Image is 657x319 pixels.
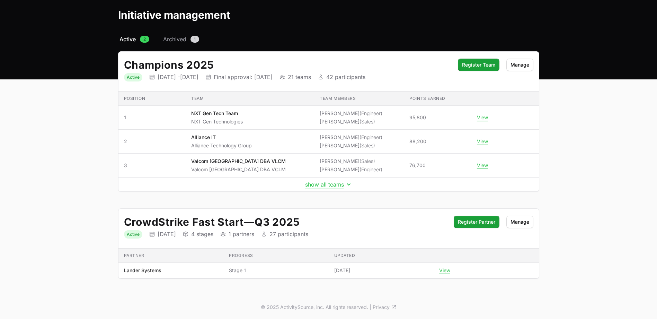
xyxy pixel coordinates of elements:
[124,59,451,71] h2: Champions 2025
[477,138,488,145] button: View
[373,304,397,311] a: Privacy
[320,110,382,117] li: [PERSON_NAME]
[124,216,447,228] h2: CrowdStrike Fast Start Q3 2025
[320,166,382,173] li: [PERSON_NAME]
[214,74,273,80] p: Final approval: [DATE]
[320,158,382,165] li: [PERSON_NAME]
[359,143,375,148] span: (Sales)
[458,59,499,71] button: Register Team
[229,267,323,274] span: Stage 1
[118,208,539,279] div: Initiative details
[404,92,471,106] th: Points earned
[124,138,180,145] span: 2
[506,59,533,71] button: Manage
[223,249,329,263] th: Progress
[191,166,286,173] p: Valcom [GEOGRAPHIC_DATA] DBA VCLM
[462,61,495,69] span: Register Team
[359,166,382,172] span: (Engineer)
[320,142,382,149] li: [PERSON_NAME]
[370,304,371,311] span: |
[326,74,365,80] p: 42 participants
[158,231,176,238] p: [DATE]
[510,61,529,69] span: Manage
[359,134,382,140] span: (Engineer)
[124,162,180,169] span: 3
[409,114,426,121] span: 95,800
[191,231,213,238] p: 4 stages
[163,35,186,43] span: Archived
[190,36,199,43] span: 1
[314,92,404,106] th: Team members
[191,134,252,141] p: Alliance IT
[409,162,426,169] span: 76,700
[118,9,230,21] h1: Initiative management
[244,216,255,228] span: —
[329,249,434,263] th: Updated
[510,218,529,226] span: Manage
[118,35,539,43] nav: Initiative activity log navigation
[458,218,495,226] span: Register Partner
[191,110,243,117] p: NXT Gen Tech Team
[320,118,382,125] li: [PERSON_NAME]
[305,181,352,188] button: show all teams
[359,158,375,164] span: (Sales)
[409,138,426,145] span: 88,200
[269,231,308,238] p: 27 participants
[124,114,180,121] span: 1
[186,92,314,106] th: Team
[162,35,201,43] a: Archived1
[359,119,375,124] span: (Sales)
[261,304,368,311] p: © 2025 ActivitySource, inc. All rights reserved.
[191,142,252,149] p: Alliance Technology Group
[140,36,149,43] span: 2
[320,134,382,141] li: [PERSON_NAME]
[334,267,350,274] span: [DATE]
[359,110,382,116] span: (Engineer)
[506,216,533,228] button: Manage
[158,74,198,80] p: [DATE] - [DATE]
[477,114,488,121] button: View
[118,92,186,106] th: Position
[454,216,499,228] button: Register Partner
[477,162,488,169] button: View
[191,118,243,125] p: NXT Gen Technologies
[191,158,286,165] p: Valcom [GEOGRAPHIC_DATA] DBA VLCM
[439,267,450,274] button: View
[118,51,539,192] div: Initiative details
[229,231,254,238] p: 1 partners
[288,74,311,80] p: 21 teams
[119,35,136,43] span: Active
[118,249,224,263] th: Partner
[124,267,161,274] p: Lander Systems
[118,35,151,43] a: Active2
